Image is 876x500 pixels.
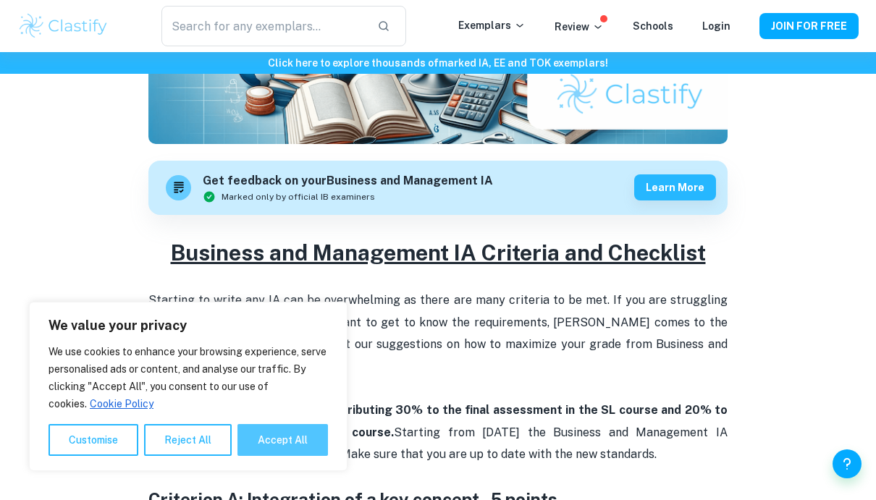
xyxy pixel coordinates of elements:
[555,19,604,35] p: Review
[17,12,109,41] img: Clastify logo
[633,20,673,32] a: Schools
[171,240,706,266] u: Business and Management IA Criteria and Checklist
[759,13,859,39] button: JOIN FOR FREE
[634,174,716,200] button: Learn more
[161,6,365,46] input: Search for any exemplars...
[49,424,138,456] button: Customise
[222,190,375,203] span: Marked only by official IB examiners
[89,397,154,410] a: Cookie Policy
[702,20,730,32] a: Login
[144,424,232,456] button: Reject All
[3,55,873,71] h6: Click here to explore thousands of marked IA, EE and TOK exemplars !
[458,17,526,33] p: Exemplars
[833,449,862,478] button: Help and Feedback
[49,343,328,412] p: We use cookies to enhance your browsing experience, serve personalised ads or content, and analys...
[237,424,328,456] button: Accept All
[29,302,348,471] div: We value your privacy
[49,317,328,334] p: We value your privacy
[148,161,728,215] a: Get feedback on yourBusiness and Management IAMarked only by official IB examinersLearn more
[148,268,728,488] p: Starting to write any IA can be overwhelming as there are many criteria to be met. If you are str...
[148,403,730,438] strong: 25 points, contributing 30% to the final assessment in the SL course and 20% to the final assessm...
[203,172,493,190] h6: Get feedback on your Business and Management IA
[148,403,730,461] span: This IA is graded for Starting from [DATE] the Business and Management IA assessment criteria hav...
